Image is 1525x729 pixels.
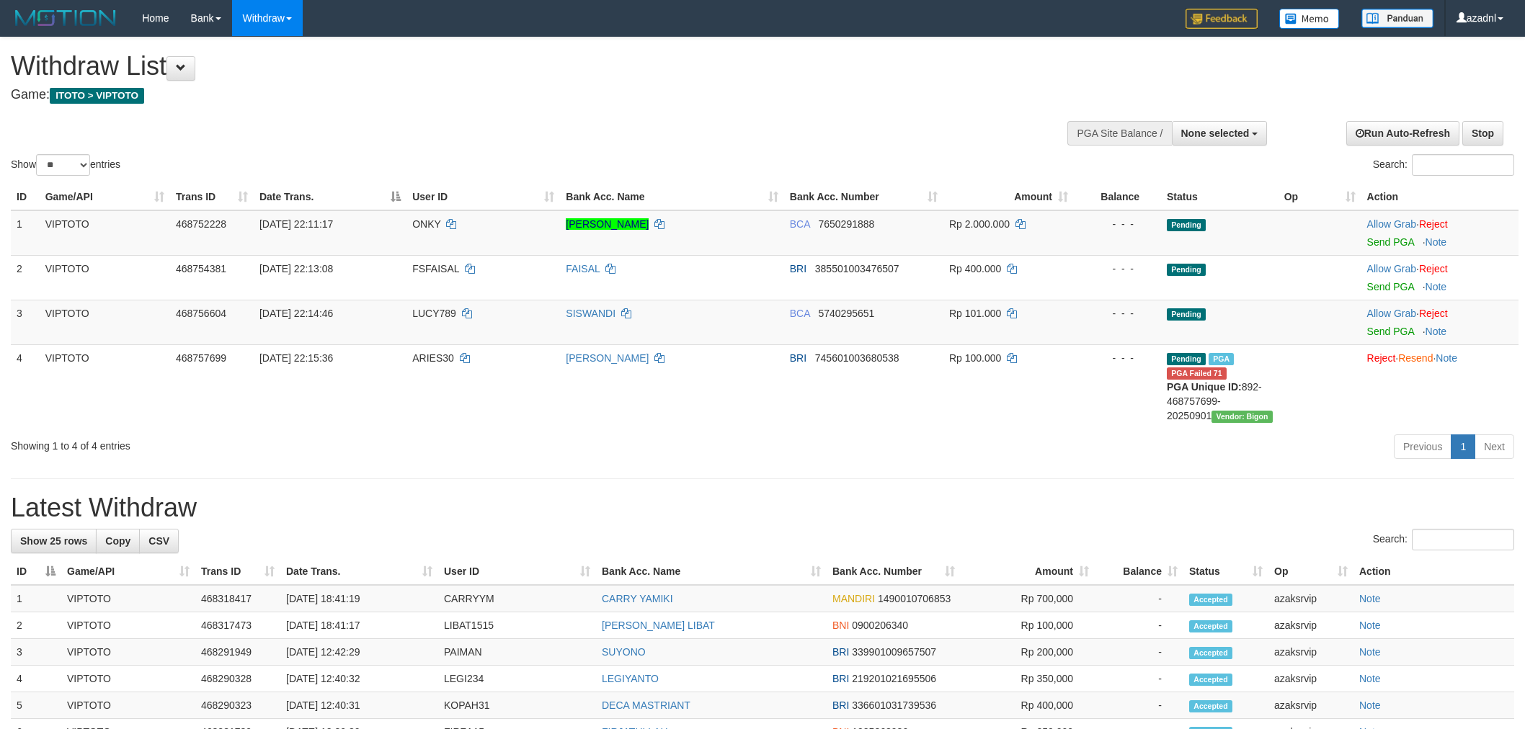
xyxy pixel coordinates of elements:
span: Accepted [1189,620,1232,632]
td: LIBAT1515 [438,612,596,639]
a: CSV [139,529,179,553]
td: 468318417 [195,585,280,612]
img: Feedback.jpg [1186,9,1258,29]
a: Note [1426,281,1447,292]
span: Rp 100.000 [949,352,1001,364]
a: FAISAL [566,263,600,274]
span: Vendor URL: https://checkout31.1velocity.biz [1211,411,1272,423]
td: CARRYYM [438,585,596,612]
a: Send PGA [1367,281,1414,292]
span: BNI [832,620,849,631]
span: Copy 385501003476507 to clipboard [815,263,899,274]
span: [DATE] 22:15:36 [259,352,333,364]
a: Copy [96,529,140,553]
a: 1 [1451,434,1475,459]
th: Trans ID: activate to sort column ascending [170,184,254,210]
th: User ID: activate to sort column ascending [406,184,560,210]
td: 3 [11,639,61,666]
span: Copy 745601003680538 to clipboard [815,352,899,364]
span: Rp 2.000.000 [949,218,1010,230]
span: BRI [832,673,849,684]
td: 468290328 [195,666,280,692]
td: - [1095,666,1183,692]
span: Copy 7650291888 to clipboard [818,218,874,230]
a: Previous [1394,434,1451,459]
span: ITOTO > VIPTOTO [50,88,144,104]
th: User ID: activate to sort column ascending [438,558,596,585]
button: None selected [1172,121,1268,146]
td: Rp 400,000 [961,692,1095,719]
span: Accepted [1189,594,1232,606]
label: Search: [1373,529,1514,550]
h1: Withdraw List [11,52,1002,81]
span: BRI [790,263,806,274]
span: BCA [790,218,810,230]
div: - - - [1080,261,1155,276]
td: - [1095,639,1183,666]
td: VIPTOTO [61,666,195,692]
span: Marked by azadnl [1209,353,1234,365]
span: ONKY [412,218,440,230]
span: 468756604 [176,308,226,319]
td: VIPTOTO [40,255,170,300]
span: BCA [790,308,810,319]
span: LUCY789 [412,308,456,319]
span: Copy 0900206340 to clipboard [852,620,908,631]
a: LEGIYANTO [602,673,659,684]
a: Note [1436,352,1457,364]
span: · [1367,263,1419,274]
td: 2 [11,255,40,300]
span: [DATE] 22:11:17 [259,218,333,230]
a: Reject [1419,218,1448,230]
span: Rp 101.000 [949,308,1001,319]
td: VIPTOTO [40,344,170,429]
span: 468757699 [176,352,226,364]
a: Note [1359,673,1381,684]
td: [DATE] 12:40:32 [280,666,438,692]
span: BRI [790,352,806,364]
span: Copy 5740295651 to clipboard [818,308,874,319]
a: SISWANDI [566,308,615,319]
td: KOPAH31 [438,692,596,719]
label: Show entries [11,154,120,176]
span: Copy 219201021695506 to clipboard [852,673,936,684]
td: VIPTOTO [61,612,195,639]
td: Rp 200,000 [961,639,1095,666]
div: Showing 1 to 4 of 4 entries [11,433,625,453]
a: DECA MASTRIANT [602,699,690,711]
td: Rp 700,000 [961,585,1095,612]
td: · [1361,255,1519,300]
th: Status: activate to sort column ascending [1183,558,1268,585]
span: CSV [148,535,169,547]
span: 468754381 [176,263,226,274]
th: Game/API: activate to sort column ascending [40,184,170,210]
span: PGA Error [1167,367,1227,380]
td: VIPTOTO [61,639,195,666]
span: MANDIRI [832,593,875,604]
td: [DATE] 18:41:19 [280,585,438,612]
td: 2 [11,612,61,639]
input: Search: [1412,529,1514,550]
h1: Latest Withdraw [11,493,1514,522]
th: ID: activate to sort column descending [11,558,61,585]
td: 1 [11,210,40,256]
input: Search: [1412,154,1514,176]
div: - - - [1080,217,1155,231]
a: Allow Grab [1367,263,1416,274]
img: panduan.png [1361,9,1433,28]
a: Note [1426,326,1447,337]
span: FSFAISAL [412,263,459,274]
a: Send PGA [1367,236,1414,248]
span: Show 25 rows [20,535,87,547]
th: Op: activate to sort column ascending [1279,184,1361,210]
td: PAIMAN [438,639,596,666]
a: Next [1475,434,1514,459]
span: Accepted [1189,674,1232,686]
td: azaksrvip [1268,585,1353,612]
th: Date Trans.: activate to sort column ascending [280,558,438,585]
span: Pending [1167,264,1206,276]
a: Reject [1419,263,1448,274]
a: CARRY YAMIKI [602,593,673,604]
th: Balance [1074,184,1161,210]
th: Bank Acc. Number: activate to sort column ascending [827,558,961,585]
